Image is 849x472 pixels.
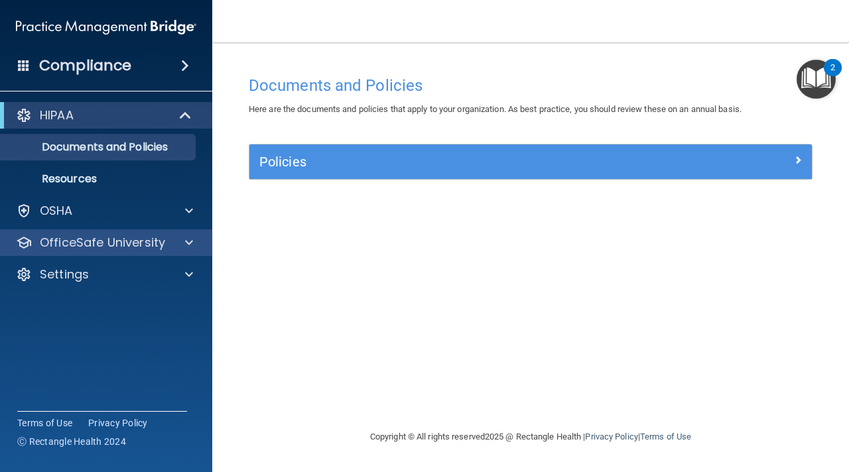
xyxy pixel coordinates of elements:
[249,104,742,114] span: Here are the documents and policies that apply to your organization. As best practice, you should...
[9,172,190,186] p: Resources
[40,107,74,123] p: HIPAA
[40,235,165,251] p: OfficeSafe University
[289,416,773,458] div: Copyright © All rights reserved 2025 @ Rectangle Health | |
[16,107,192,123] a: HIPAA
[16,203,193,219] a: OSHA
[16,235,193,251] a: OfficeSafe University
[39,56,131,75] h4: Compliance
[797,60,836,99] button: Open Resource Center, 2 new notifications
[259,154,661,169] h5: Policies
[9,141,190,154] p: Documents and Policies
[17,416,72,430] a: Terms of Use
[259,151,802,172] a: Policies
[88,416,148,430] a: Privacy Policy
[585,432,637,442] a: Privacy Policy
[640,432,691,442] a: Terms of Use
[249,77,813,94] h4: Documents and Policies
[16,266,193,282] a: Settings
[830,68,835,85] div: 2
[40,266,89,282] p: Settings
[40,203,73,219] p: OSHA
[16,14,196,40] img: PMB logo
[17,435,126,448] span: Ⓒ Rectangle Health 2024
